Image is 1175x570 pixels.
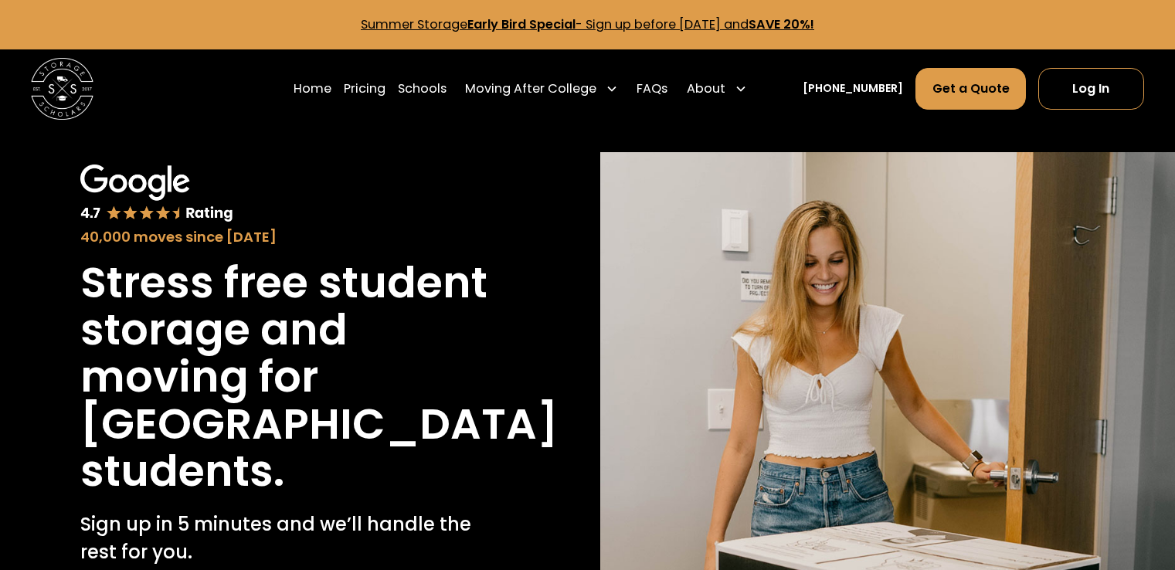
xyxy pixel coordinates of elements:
a: Home [294,67,331,110]
strong: Early Bird Special [467,15,576,33]
h1: Stress free student storage and moving for [80,260,494,401]
a: Log In [1038,68,1144,110]
div: 40,000 moves since [DATE] [80,226,494,247]
img: Storage Scholars main logo [31,58,93,120]
a: Pricing [344,67,385,110]
div: Moving After College [465,80,596,98]
strong: SAVE 20%! [749,15,814,33]
img: Google 4.7 star rating [80,165,233,223]
a: FAQs [637,67,667,110]
p: Sign up in 5 minutes and we’ll handle the rest for you. [80,511,494,567]
div: About [687,80,725,98]
a: [PHONE_NUMBER] [803,80,903,97]
h1: students. [80,448,284,495]
a: Schools [398,67,447,110]
a: Summer StorageEarly Bird Special- Sign up before [DATE] andSAVE 20%! [361,15,814,33]
h1: [GEOGRAPHIC_DATA] [80,401,558,448]
a: Get a Quote [915,68,1025,110]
